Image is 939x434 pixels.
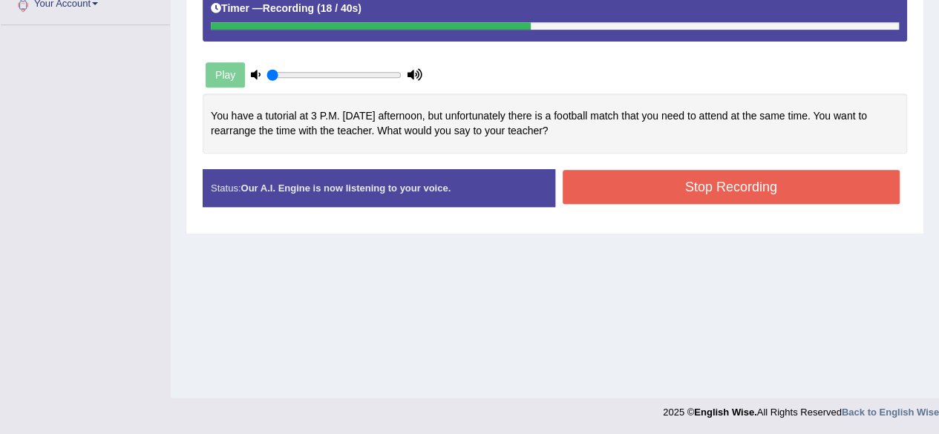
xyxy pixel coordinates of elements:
b: Recording [263,2,314,14]
strong: Our A.I. Engine is now listening to your voice. [241,183,451,194]
div: You have a tutorial at 3 P.M. [DATE] afternoon, but unfortunately there is a football match that ... [203,93,907,154]
strong: English Wise. [694,407,756,418]
div: 2025 © All Rights Reserved [663,398,939,419]
b: ( [317,2,321,14]
div: Status: [203,169,555,207]
button: Stop Recording [563,170,900,204]
b: ) [358,2,361,14]
a: Back to English Wise [842,407,939,418]
h5: Timer — [211,3,361,14]
b: 18 / 40s [321,2,359,14]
